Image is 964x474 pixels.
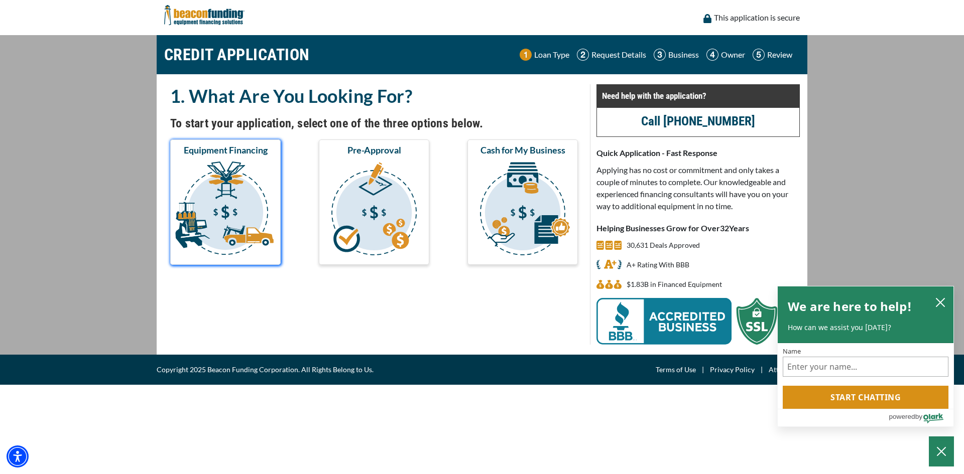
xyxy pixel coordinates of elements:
a: Attributions [769,364,807,376]
a: call (847) 897-2491 [641,114,755,128]
span: Copyright 2025 Beacon Funding Corporation. All Rights Belong to Us. [157,364,374,376]
button: Pre-Approval [319,139,429,265]
span: 32 [720,223,729,233]
span: Cash for My Business [480,144,565,156]
img: Step 5 [753,49,765,61]
span: | [755,364,769,376]
button: Cash for My Business [467,139,578,265]
p: This application is secure [714,12,800,24]
img: lock icon to convery security [703,14,711,23]
p: Applying has no cost or commitment and only takes a couple of minutes to complete. Our knowledgea... [596,164,800,212]
div: olark chatbox [777,286,954,427]
input: Name [783,357,948,377]
p: 30,631 Deals Approved [627,239,700,251]
img: BBB Acredited Business and SSL Protection [596,298,777,345]
a: Powered by Olark [889,409,953,426]
h4: To start your application, select one of the three options below. [170,115,578,132]
p: Quick Application - Fast Response [596,147,800,159]
label: Name [783,348,948,355]
p: Loan Type [534,49,569,61]
p: Review [767,49,792,61]
span: powered [889,410,915,423]
h1: CREDIT APPLICATION [164,40,310,69]
p: Need help with the application? [602,90,794,102]
button: Start chatting [783,386,948,409]
span: | [696,364,710,376]
button: Equipment Financing [170,139,281,265]
img: Cash for My Business [469,160,576,260]
div: Accessibility Menu [7,445,29,467]
p: $1,828,478,896 in Financed Equipment [627,278,722,290]
span: Pre-Approval [347,144,401,156]
span: by [915,410,922,423]
span: Equipment Financing [184,144,268,156]
button: Close Chatbox [929,436,954,466]
a: Terms of Use [656,364,696,376]
p: Owner [721,49,745,61]
p: Helping Businesses Grow for Over Years [596,222,800,234]
img: Step 1 [520,49,532,61]
img: Step 3 [654,49,666,61]
p: A+ Rating With BBB [627,259,689,271]
button: close chatbox [932,295,948,309]
h2: 1. What Are You Looking For? [170,84,578,107]
img: Equipment Financing [172,160,279,260]
p: Request Details [591,49,646,61]
a: Privacy Policy [710,364,755,376]
img: Step 4 [706,49,718,61]
img: Pre-Approval [321,160,427,260]
p: How can we assist you [DATE]? [788,323,943,333]
h2: We are here to help! [788,296,912,317]
img: Step 2 [577,49,589,61]
p: Business [668,49,699,61]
